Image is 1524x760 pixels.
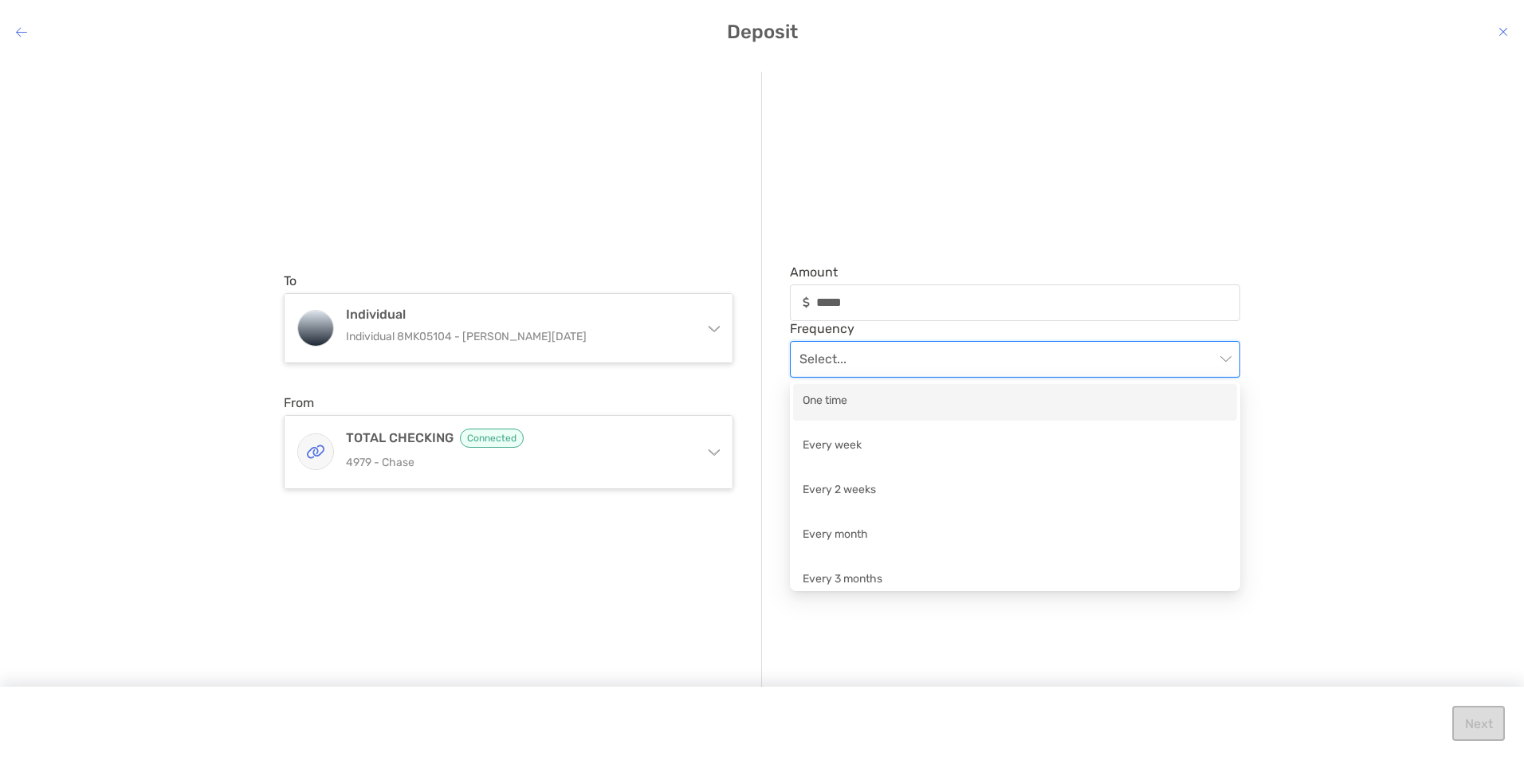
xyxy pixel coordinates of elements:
[803,296,810,308] img: input icon
[284,395,314,410] label: From
[790,264,1240,280] span: Amount
[803,481,1227,501] div: Every 2 weeks
[284,273,297,288] label: To
[793,429,1237,465] div: Every week
[346,307,690,322] h4: Individual
[460,429,524,448] span: Connected
[793,384,1237,421] div: One time
[793,562,1237,599] div: Every 3 months
[803,526,1227,546] div: Every month
[803,570,1227,590] div: Every 3 months
[346,429,690,448] h4: TOTAL CHECKING
[298,311,333,346] img: Individual
[803,392,1227,412] div: One time
[816,296,1239,309] input: Amountinput icon
[346,452,690,472] p: 4979 - Chase
[790,321,1240,336] span: Frequency
[803,437,1227,456] div: Every week
[793,473,1237,510] div: Every 2 weeks
[298,434,333,469] img: TOTAL CHECKING
[346,327,690,347] p: Individual 8MK05104 - [PERSON_NAME][DATE]
[793,518,1237,554] div: Every month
